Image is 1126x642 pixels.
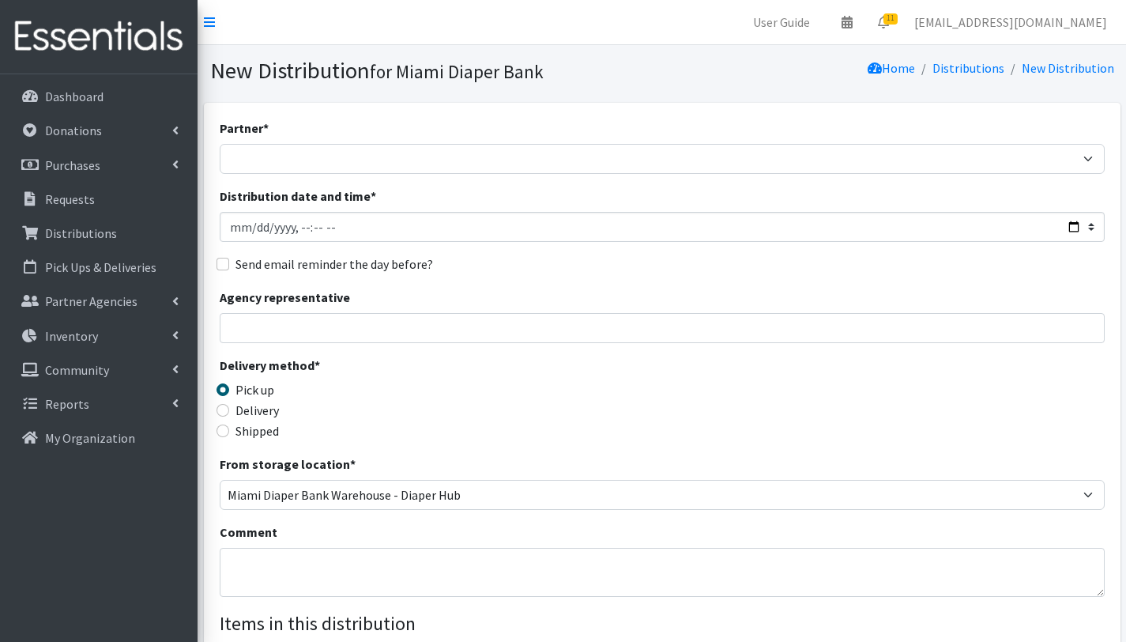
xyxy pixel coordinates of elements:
p: Inventory [45,328,98,344]
label: Delivery [235,401,279,420]
a: Inventory [6,320,191,352]
label: Pick up [235,380,274,399]
img: HumanEssentials [6,10,191,63]
p: Donations [45,123,102,138]
a: Partner Agencies [6,285,191,317]
label: Distribution date and time [220,187,376,206]
label: Agency representative [220,288,350,307]
p: My Organization [45,430,135,446]
p: Community [45,362,109,378]
p: Partner Agencies [45,293,137,309]
a: Reports [6,388,191,420]
a: Donations [6,115,191,146]
p: Pick Ups & Deliveries [45,259,156,275]
span: 11 [883,13,898,25]
a: Requests [6,183,191,215]
a: New Distribution [1022,60,1114,76]
label: Shipped [235,421,279,440]
a: Distributions [6,217,191,249]
label: Partner [220,119,269,138]
abbr: required [371,188,376,204]
a: Distributions [932,60,1004,76]
abbr: required [263,120,269,136]
p: Requests [45,191,95,207]
legend: Delivery method [220,356,441,380]
p: Distributions [45,225,117,241]
small: for Miami Diaper Bank [370,60,544,83]
a: [EMAIL_ADDRESS][DOMAIN_NAME] [902,6,1120,38]
label: From storage location [220,455,356,474]
abbr: required [314,357,320,373]
label: Send email reminder the day before? [235,255,433,274]
p: Purchases [45,157,100,173]
p: Dashboard [45,89,104,104]
a: Purchases [6,149,191,181]
a: Pick Ups & Deliveries [6,251,191,283]
h1: New Distribution [210,57,657,85]
a: Community [6,354,191,386]
label: Comment [220,523,277,542]
a: My Organization [6,422,191,454]
a: Dashboard [6,81,191,112]
abbr: required [350,456,356,472]
legend: Items in this distribution [220,610,1105,638]
a: Home [868,60,915,76]
a: 11 [865,6,902,38]
a: User Guide [740,6,823,38]
p: Reports [45,396,89,412]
